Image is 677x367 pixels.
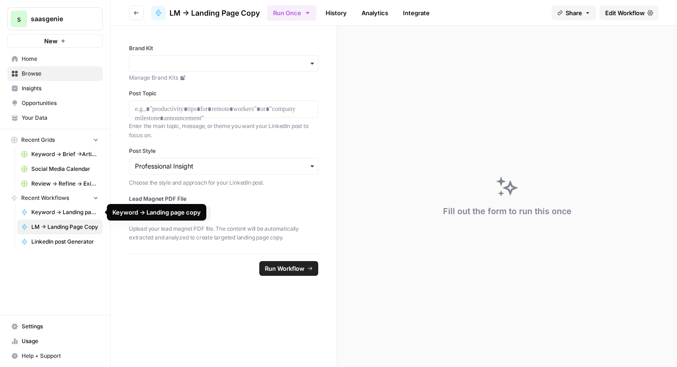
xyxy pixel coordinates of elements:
[22,70,99,78] span: Browse
[31,238,99,246] span: LinkedIn post Generator
[31,223,99,231] span: LM -> Landing Page Copy
[31,14,87,23] span: saasgenie
[320,6,352,20] a: History
[552,6,596,20] button: Share
[7,349,103,363] button: Help + Support
[129,206,211,221] button: No file chosen
[600,6,659,20] a: Edit Workflow
[17,205,103,220] a: Keyword -> Landing page copy
[265,264,304,273] span: Run Workflow
[7,66,103,81] a: Browse
[17,162,103,176] a: Social Media Calendar
[143,209,202,218] p: No file chosen
[17,13,21,24] span: s
[22,84,99,93] span: Insights
[7,52,103,66] a: Home
[22,337,99,345] span: Usage
[605,8,645,17] span: Edit Workflow
[267,5,316,21] button: Run Once
[7,34,103,48] button: New
[17,147,103,162] a: Keyword -> Brief ->Article
[129,89,318,98] label: Post Topic
[22,99,99,107] span: Opportunities
[129,147,318,155] label: Post Style
[397,6,435,20] a: Integrate
[7,96,103,111] a: Opportunities
[22,114,99,122] span: Your Data
[129,195,318,203] label: Lead Magnet PDF File
[259,261,318,276] button: Run Workflow
[17,220,103,234] a: LM -> Landing Page Copy
[22,322,99,331] span: Settings
[129,224,318,242] p: Upload your lead magnet PDF file. The content will be automatically extracted and analyzed to cre...
[7,133,103,147] button: Recent Grids
[129,74,318,82] a: Manage Brand Kits
[135,162,312,171] input: Professional Insight
[356,6,394,20] a: Analytics
[129,122,318,140] p: Enter the main topic, message, or theme you want your LinkedIn post to focus on.
[31,165,99,173] span: Social Media Calendar
[7,81,103,96] a: Insights
[129,44,318,52] label: Brand Kit
[17,176,103,191] a: Review -> Refine -> Existing Blogs
[129,178,318,187] p: Choose the style and approach for your LinkedIn post.
[17,234,103,249] a: LinkedIn post Generator
[21,136,55,144] span: Recent Grids
[22,352,99,360] span: Help + Support
[443,205,572,218] div: Fill out the form to run this once
[22,55,99,63] span: Home
[169,7,260,18] span: LM -> Landing Page Copy
[7,191,103,205] button: Recent Workflows
[31,150,99,158] span: Keyword -> Brief ->Article
[7,111,103,125] a: Your Data
[7,319,103,334] a: Settings
[44,36,58,46] span: New
[566,8,582,17] span: Share
[31,208,99,216] span: Keyword -> Landing page copy
[21,194,69,202] span: Recent Workflows
[7,7,103,30] button: Workspace: saasgenie
[151,6,260,20] a: LM -> Landing Page Copy
[7,334,103,349] a: Usage
[31,180,99,188] span: Review -> Refine -> Existing Blogs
